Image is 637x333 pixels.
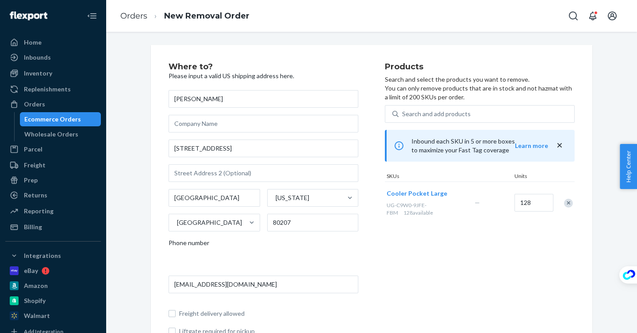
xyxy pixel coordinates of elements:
[176,218,177,227] input: [GEOGRAPHIC_DATA]
[24,130,78,139] div: Wholesale Orders
[24,115,81,124] div: Ecommerce Orders
[515,141,548,150] button: Learn more
[83,7,101,25] button: Close Navigation
[120,11,147,21] a: Orders
[403,209,433,216] span: 128 available
[24,207,54,216] div: Reporting
[555,141,564,150] button: close
[24,296,46,305] div: Shopify
[169,310,176,317] input: Freight delivery allowed
[387,189,447,197] span: Cooler Pocket Large
[5,158,101,172] a: Freight
[5,35,101,49] a: Home
[584,7,602,25] button: Open notifications
[169,140,358,157] input: Street Address
[169,72,358,80] p: Please input a valid US shipping address here.
[169,63,358,72] h2: Where to?
[402,110,471,118] div: Search and add products
[564,199,573,208] div: Remove Item
[169,189,260,207] input: City
[164,11,249,21] a: New Removal Order
[5,204,101,218] a: Reporting
[179,309,358,318] span: Freight delivery allowed
[169,164,358,182] input: Street Address 2 (Optional)
[5,220,101,234] a: Billing
[169,90,358,108] input: First & Last Name
[24,281,48,290] div: Amazon
[24,161,46,170] div: Freight
[5,142,101,156] a: Parcel
[177,218,242,227] div: [GEOGRAPHIC_DATA]
[385,130,575,162] div: Inbound each SKU in 5 or more boxes to maximize your Fast Tag coverage
[24,85,71,94] div: Replenishments
[169,276,358,293] input: Email (Required)
[387,202,426,216] span: UG-C9W0-9JFE-FBM
[5,173,101,187] a: Prep
[169,238,209,251] span: Phone number
[5,82,101,96] a: Replenishments
[5,279,101,293] a: Amazon
[514,194,553,212] input: Quantity
[385,63,575,72] h2: Products
[603,7,621,25] button: Open account menu
[276,193,309,202] div: [US_STATE]
[5,66,101,80] a: Inventory
[24,223,42,231] div: Billing
[5,249,101,263] button: Integrations
[113,3,257,29] ol: breadcrumbs
[24,266,38,275] div: eBay
[267,214,359,231] input: ZIP Code
[5,188,101,202] a: Returns
[5,264,101,278] a: eBay
[620,144,637,189] button: Help Center
[5,50,101,64] a: Inbounds
[24,311,50,320] div: Walmart
[5,294,101,308] a: Shopify
[513,172,553,182] div: Units
[24,53,51,62] div: Inbounds
[20,127,101,141] a: Wholesale Orders
[24,176,38,185] div: Prep
[24,38,42,47] div: Home
[5,309,101,323] a: Walmart
[475,199,480,206] span: —
[10,11,47,20] img: Flexport logo
[20,112,101,126] a: Ecommerce Orders
[24,251,61,260] div: Integrations
[169,115,358,132] input: Company Name
[24,69,52,78] div: Inventory
[387,189,447,198] button: Cooler Pocket Large
[385,75,575,102] p: Search and select the products you want to remove. You can only remove products that are in stock...
[5,97,101,111] a: Orders
[385,172,513,182] div: SKUs
[564,7,582,25] button: Open Search Box
[24,100,45,109] div: Orders
[24,191,47,200] div: Returns
[24,145,42,154] div: Parcel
